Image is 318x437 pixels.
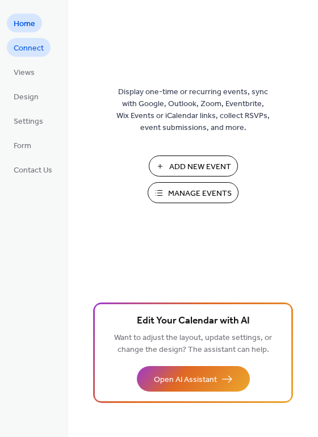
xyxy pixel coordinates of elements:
span: Home [14,18,35,30]
a: Design [7,87,45,106]
a: Form [7,136,38,154]
button: Manage Events [148,182,238,203]
span: Edit Your Calendar with AI [137,313,250,329]
button: Open AI Assistant [137,366,250,392]
a: Connect [7,38,51,57]
a: Views [7,62,41,81]
a: Home [7,14,42,32]
a: Settings [7,111,50,130]
span: Design [14,91,39,103]
button: Add New Event [149,156,238,177]
span: Add New Event [169,161,231,173]
span: Display one-time or recurring events, sync with Google, Outlook, Zoom, Eventbrite, Wix Events or ... [116,86,270,134]
span: Connect [14,43,44,54]
span: Settings [14,116,43,128]
span: Form [14,140,31,152]
span: Want to adjust the layout, update settings, or change the design? The assistant can help. [114,330,272,358]
a: Contact Us [7,160,59,179]
span: Manage Events [168,188,232,200]
span: Open AI Assistant [154,374,217,386]
span: Views [14,67,35,79]
span: Contact Us [14,165,52,177]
